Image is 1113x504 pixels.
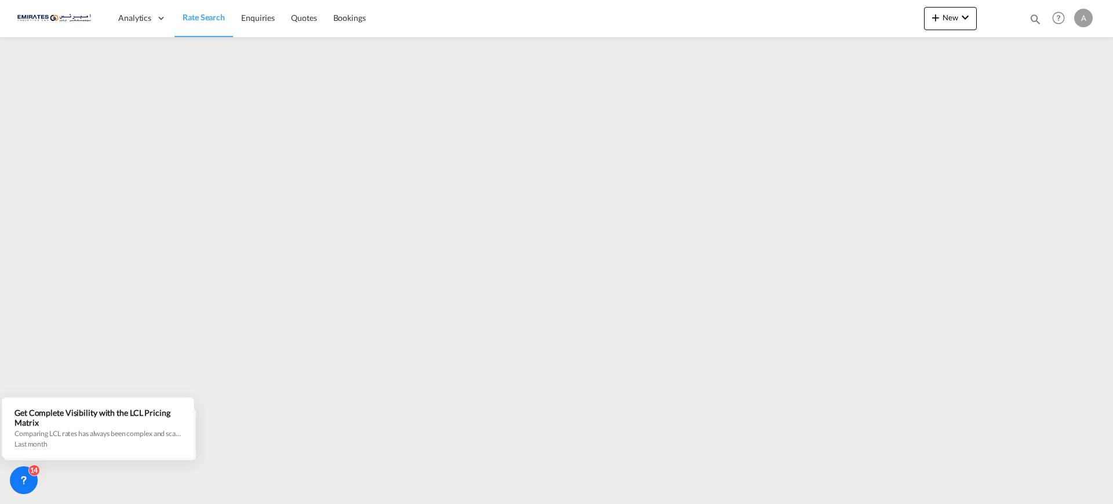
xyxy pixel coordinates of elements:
span: Analytics [118,12,151,24]
md-icon: icon-magnify [1029,13,1042,26]
span: Enquiries [241,13,275,23]
md-icon: icon-chevron-down [958,10,972,24]
span: Bookings [333,13,366,23]
button: icon-plus 400-fgNewicon-chevron-down [924,7,977,30]
span: Help [1049,8,1068,28]
span: Quotes [291,13,317,23]
div: A [1074,9,1093,27]
img: c67187802a5a11ec94275b5db69a26e6.png [17,5,96,31]
span: New [929,13,972,22]
div: Help [1049,8,1074,29]
div: icon-magnify [1029,13,1042,30]
md-icon: icon-plus 400-fg [929,10,943,24]
span: Rate Search [183,12,225,22]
